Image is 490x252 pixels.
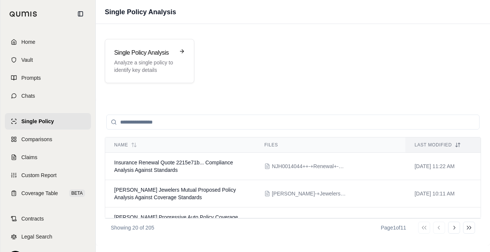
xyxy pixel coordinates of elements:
[5,167,91,183] a: Custom Report
[21,215,44,222] span: Contracts
[21,38,35,46] span: Home
[381,224,406,231] div: Page 1 of 11
[21,171,57,179] span: Custom Report
[5,70,91,86] a: Prompts
[5,113,91,130] a: Single Policy
[414,142,472,148] div: Last modified
[405,153,481,180] td: [DATE] 11:22 AM
[5,52,91,68] a: Vault
[21,92,35,100] span: Chats
[5,228,91,245] a: Legal Search
[21,154,37,161] span: Claims
[21,189,58,197] span: Coverage Table
[272,163,347,170] span: NJH0014044++-+Renewal+-+RPS.pdf
[105,7,176,17] h1: Single Policy Analysis
[21,56,33,64] span: Vault
[5,131,91,148] a: Comparisons
[21,136,52,143] span: Comparisons
[114,48,174,57] h3: Single Policy Analysis
[114,142,246,148] div: Name
[21,233,52,240] span: Legal Search
[5,185,91,201] a: Coverage TableBETA
[272,190,347,197] span: Goldstein+-+Jewelers+Mutual+NB+App.pdf
[5,149,91,166] a: Claims
[69,189,85,197] span: BETA
[405,180,481,207] td: [DATE] 10:11 AM
[9,11,37,17] img: Qumis Logo
[114,187,236,200] span: Goldstein Jewelers Mutual Proposed Policy Analysis Against Coverage Standards
[114,214,238,228] span: Jahmal Pinto Progressive Auto Policy Coverage Standard Analysis
[5,210,91,227] a: Contracts
[111,224,154,231] p: Showing 20 of 205
[21,118,54,125] span: Single Policy
[74,8,86,20] button: Collapse sidebar
[5,34,91,50] a: Home
[21,74,41,82] span: Prompts
[5,88,91,104] a: Chats
[114,59,174,74] p: Analyze a single policy to identify key details
[272,217,323,225] span: Declarations Page.pdf
[405,207,481,235] td: [DATE] 03:18 PM
[255,137,405,153] th: Files
[114,160,233,173] span: Insurance Renewal Quote 2215e71b... Compliance Analysis Against Standards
